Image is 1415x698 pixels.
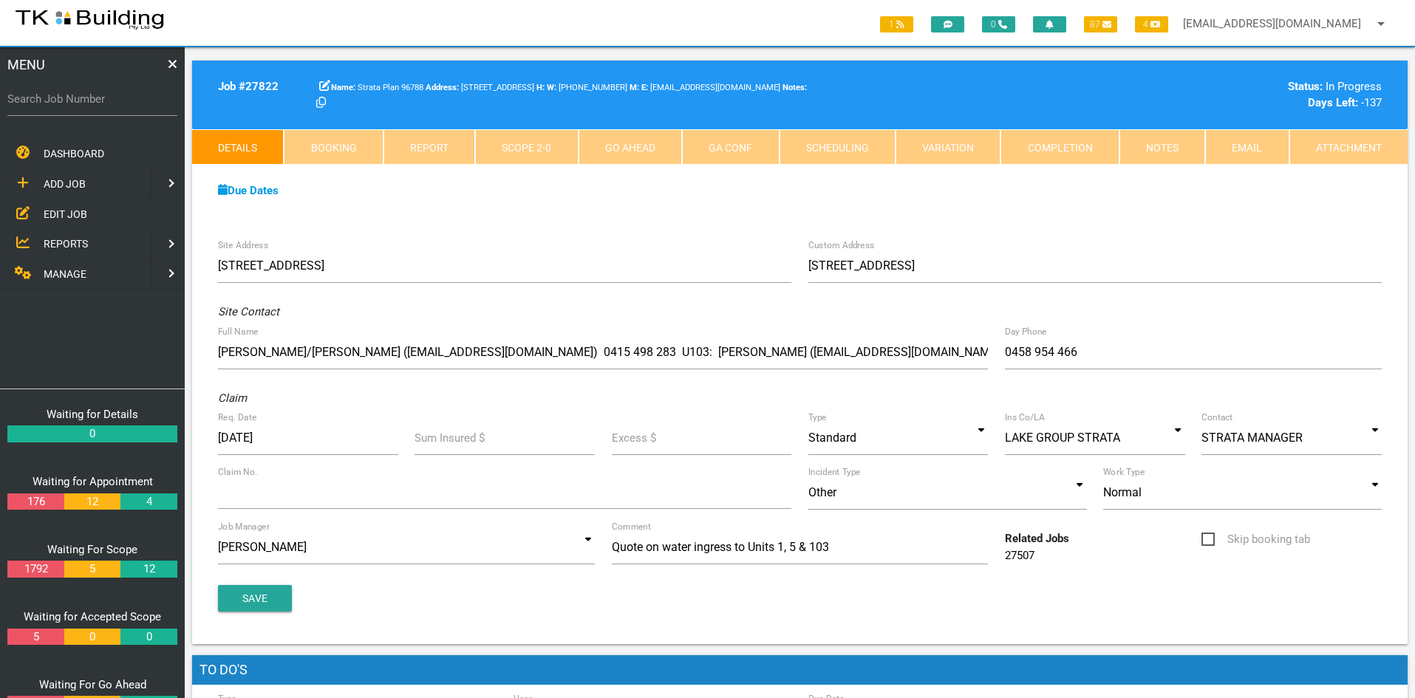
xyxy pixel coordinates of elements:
[44,178,86,190] span: ADD JOB
[1119,129,1205,165] a: Notes
[1289,129,1408,165] a: Attachment
[47,543,137,556] a: Waiting For Scope
[33,475,153,488] a: Waiting for Appointment
[475,129,578,165] a: Scope 2-0
[64,493,120,510] a: 12
[120,629,177,646] a: 0
[331,83,423,92] span: Strata Plan 96788
[120,493,177,510] a: 4
[808,239,875,252] label: Custom Address
[641,83,648,92] b: E:
[808,465,860,479] label: Incident Type
[426,83,534,92] span: [STREET_ADDRESS]
[780,129,896,165] a: Scheduling
[1005,532,1069,545] b: Related Jobs
[880,16,913,32] span: 1
[982,16,1015,32] span: 0
[415,430,485,447] label: Sum Insured $
[630,83,639,92] b: M:
[1005,411,1045,424] label: Ins Co/LA
[612,430,656,447] label: Excess $
[64,629,120,646] a: 0
[1005,549,1034,562] a: 27507
[1205,129,1289,165] a: Email
[218,465,258,479] label: Claim No.
[7,493,64,510] a: 176
[47,408,138,421] a: Waiting for Details
[896,129,1000,165] a: Variation
[218,520,270,533] label: Job Manager
[7,425,177,442] a: 0
[7,561,64,578] a: 1792
[7,91,177,108] label: Search Job Number
[284,129,383,165] a: Booking
[1135,16,1168,32] span: 4
[1084,16,1117,32] span: 87
[192,655,1408,685] h1: To Do's
[547,83,556,92] b: W:
[612,520,651,533] label: Comment
[218,325,258,338] label: Full Name
[1005,325,1047,338] label: Day Phone
[1103,465,1145,479] label: Work Type
[44,148,104,160] span: DASHBOARD
[1103,78,1382,112] div: In Progress -137
[7,55,45,75] span: MENU
[782,83,807,92] b: Notes:
[218,80,279,93] b: Job # 27822
[7,629,64,646] a: 5
[641,83,780,92] span: [EMAIL_ADDRESS][DOMAIN_NAME]
[44,268,86,280] span: MANAGE
[120,561,177,578] a: 12
[579,129,682,165] a: Go Ahead
[192,129,284,165] a: Details
[44,238,88,250] span: REPORTS
[316,96,326,109] a: Click here copy customer information.
[682,129,779,165] a: GA Conf
[218,305,279,318] i: Site Contact
[547,83,627,92] span: [PHONE_NUMBER]
[1201,530,1310,549] span: Skip booking tab
[1308,96,1358,109] b: Days Left:
[24,610,161,623] a: Waiting for Accepted Scope
[64,561,120,578] a: 5
[15,7,165,31] img: s3file
[44,208,87,219] span: EDIT JOB
[808,411,827,424] label: Type
[1288,80,1323,93] b: Status:
[426,83,459,92] b: Address:
[218,585,292,612] button: Save
[218,411,256,424] label: Req. Date
[39,678,146,691] a: Waiting For Go Ahead
[536,83,545,92] b: H:
[218,184,279,197] a: Due Dates
[218,391,247,405] i: Claim
[218,239,268,252] label: Site Address
[383,129,475,165] a: Report
[1201,411,1232,424] label: Contact
[1000,129,1119,165] a: Completion
[331,83,355,92] b: Name:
